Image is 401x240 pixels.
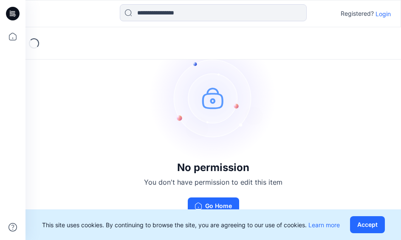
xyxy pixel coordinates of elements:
[376,9,391,18] p: Login
[144,162,282,174] h3: No permission
[341,9,374,19] p: Registered?
[42,220,340,229] p: This site uses cookies. By continuing to browse the site, you are agreeing to our use of cookies.
[144,177,282,187] p: You don't have permission to edit this item
[350,216,385,233] button: Accept
[308,221,340,229] a: Learn more
[188,197,239,214] button: Go Home
[150,34,277,162] img: no-perm.svg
